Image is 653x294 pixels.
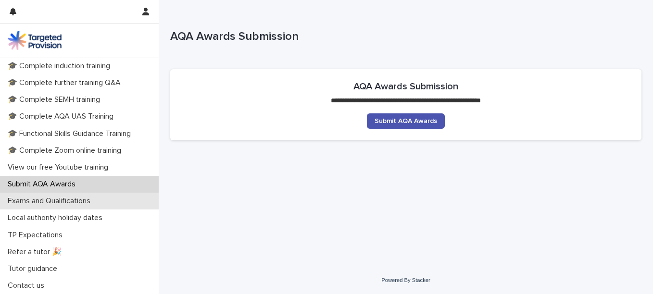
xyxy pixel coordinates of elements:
p: Submit AQA Awards [4,180,83,189]
p: TP Expectations [4,231,70,240]
p: Exams and Qualifications [4,196,98,206]
a: Submit AQA Awards [367,113,445,129]
span: Submit AQA Awards [375,118,437,124]
p: Local authority holiday dates [4,213,110,222]
img: M5nRWzHhSzIhMunXDL62 [8,31,62,50]
p: 🎓 Functional Skills Guidance Training [4,129,138,138]
p: 🎓 Complete further training Q&A [4,78,128,87]
p: Contact us [4,281,52,290]
p: AQA Awards Submission [170,30,638,44]
p: Refer a tutor 🎉 [4,247,69,257]
p: Tutor guidance [4,264,65,273]
p: 🎓 Complete Zoom online training [4,146,129,155]
p: 🎓 Complete AQA UAS Training [4,112,121,121]
p: 🎓 Complete induction training [4,61,118,71]
p: View our free Youtube training [4,163,116,172]
h2: AQA Awards Submission [353,81,458,92]
a: Powered By Stacker [381,277,430,283]
p: 🎓 Complete SEMH training [4,95,108,104]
